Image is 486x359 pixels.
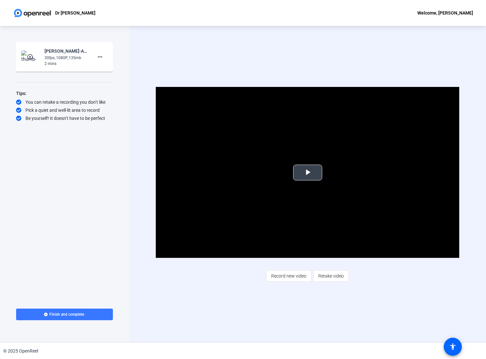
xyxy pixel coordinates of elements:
[318,270,344,282] span: Retake video
[16,90,113,97] div: Tips:
[417,9,473,17] div: Welcome, [PERSON_NAME]
[21,50,40,63] img: thumb-nail
[266,270,312,282] button: Record new video
[13,6,52,19] img: OpenReel logo
[156,87,459,258] div: Video Player
[49,312,84,317] span: Finish and complete
[45,47,88,55] div: [PERSON_NAME]-Advanced Critical Thinking -Campus--[GEOGRAPHIC_DATA][PERSON_NAME]-1760521051452-we...
[313,270,349,282] button: Retake video
[16,107,113,113] div: Pick a quiet and well-lit area to record
[3,348,38,354] div: © 2025 OpenReel
[16,99,113,105] div: You can retake a recording you don’t like
[271,270,306,282] span: Record new video
[45,55,88,61] div: 30fps, 1080P, 135mb
[16,115,113,121] div: Be yourself! It doesn’t have to be perfect
[449,343,457,351] mat-icon: accessibility
[96,53,104,61] mat-icon: more_horiz
[45,61,88,67] div: 2 mins
[55,9,95,17] p: Dr [PERSON_NAME]
[293,164,322,180] button: Play Video
[16,309,113,320] button: Finish and complete
[27,54,35,60] mat-icon: play_circle_outline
